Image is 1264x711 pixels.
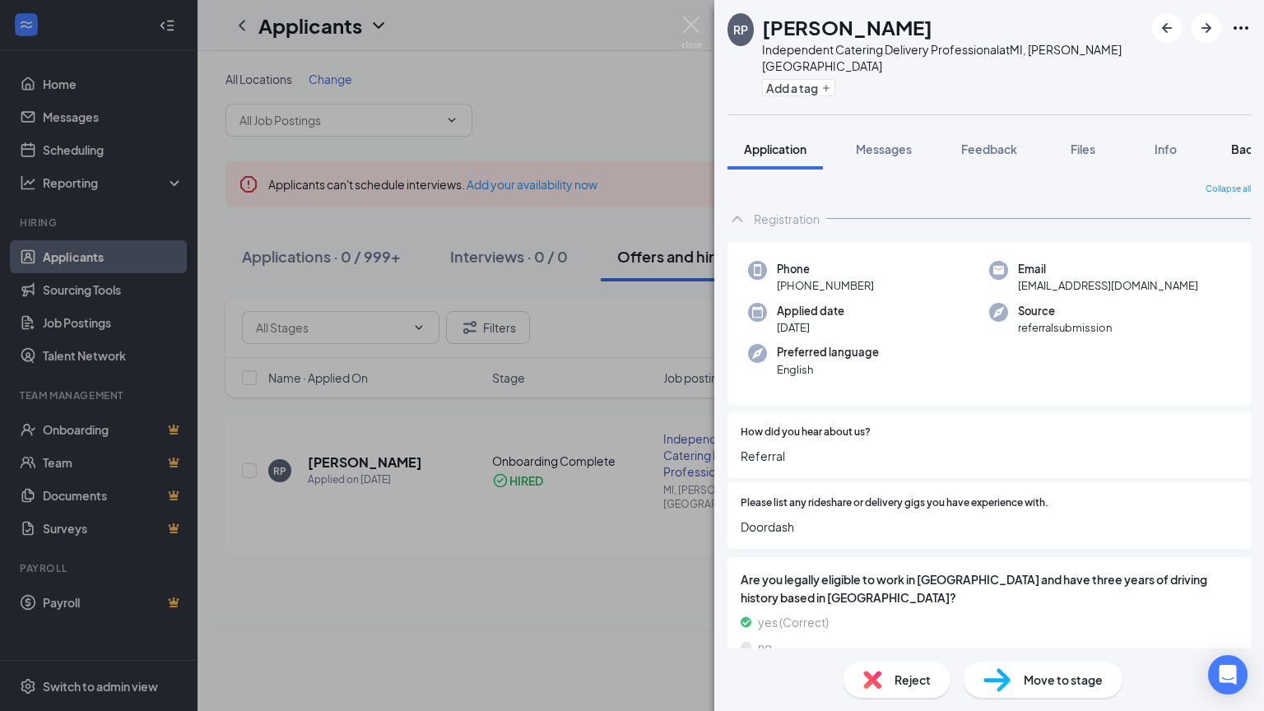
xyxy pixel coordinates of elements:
div: RP [733,21,748,38]
span: Application [744,142,806,156]
div: Open Intercom Messenger [1208,655,1248,695]
span: Applied date [777,303,844,319]
svg: ArrowLeftNew [1157,18,1177,38]
span: no [758,638,772,656]
span: Referral [741,447,1238,465]
span: Email [1018,261,1198,277]
div: Independent Catering Delivery Professional at MI, [PERSON_NAME][GEOGRAPHIC_DATA] [762,41,1144,74]
span: Please list any rideshare or delivery gigs you have experience with. [741,495,1048,511]
span: yes (Correct) [758,613,829,631]
button: ArrowRight [1192,13,1221,43]
button: ArrowLeftNew [1152,13,1182,43]
div: Registration [754,211,820,227]
span: Phone [777,261,874,277]
span: Reject [895,671,931,689]
h1: [PERSON_NAME] [762,13,932,41]
svg: ChevronUp [727,209,747,229]
span: Move to stage [1024,671,1103,689]
svg: ArrowRight [1197,18,1216,38]
span: Files [1071,142,1095,156]
span: How did you hear about us? [741,425,871,440]
span: Source [1018,303,1112,319]
span: [EMAIL_ADDRESS][DOMAIN_NAME] [1018,277,1198,294]
span: English [777,361,879,378]
svg: Plus [821,83,831,93]
span: Messages [856,142,912,156]
span: Info [1155,142,1177,156]
span: Doordash [741,518,1238,536]
span: Are you legally eligible to work in [GEOGRAPHIC_DATA] and have three years of driving history bas... [741,570,1238,606]
span: [PHONE_NUMBER] [777,277,874,294]
button: PlusAdd a tag [762,79,835,96]
span: referralsubmission [1018,319,1112,336]
span: Collapse all [1206,183,1251,196]
svg: Ellipses [1231,18,1251,38]
span: Feedback [961,142,1017,156]
span: [DATE] [777,319,844,336]
span: Preferred language [777,344,879,360]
